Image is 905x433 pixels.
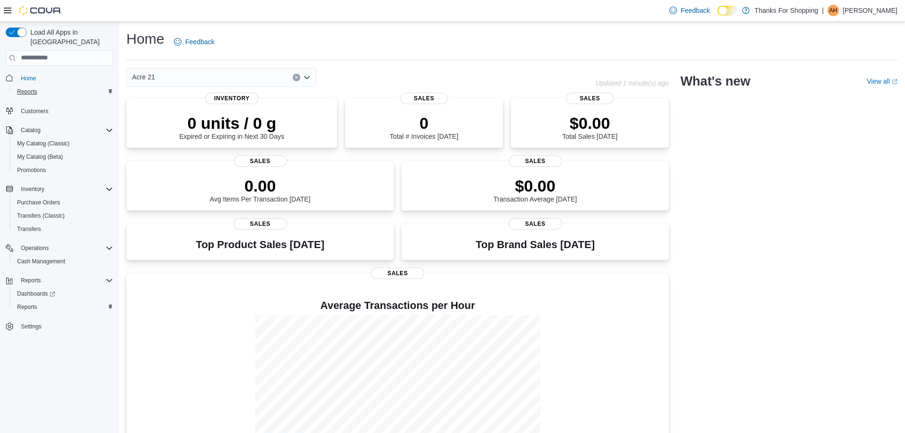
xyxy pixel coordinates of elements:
button: Cash Management [10,255,117,268]
span: Sales [509,218,562,230]
span: Promotions [13,164,113,176]
a: Settings [17,321,45,332]
span: Transfers (Classic) [13,210,113,221]
span: Sales [234,218,287,230]
span: Transfers [13,223,113,235]
span: Sales [371,268,424,279]
p: Thanks For Shopping [754,5,818,16]
h3: Top Product Sales [DATE] [196,239,324,250]
span: Reports [17,88,37,96]
a: My Catalog (Beta) [13,151,67,163]
span: Catalog [17,125,113,136]
button: Reports [10,85,117,98]
p: [PERSON_NAME] [843,5,897,16]
img: Cova [19,6,62,15]
button: Catalog [17,125,44,136]
span: Sales [400,93,448,104]
a: Dashboards [13,288,59,299]
span: Home [21,75,36,82]
a: Promotions [13,164,50,176]
span: Purchase Orders [13,197,113,208]
span: My Catalog (Beta) [17,153,63,161]
span: Load All Apps in [GEOGRAPHIC_DATA] [27,28,113,47]
button: Operations [17,242,53,254]
nav: Complex example [6,67,113,358]
input: Dark Mode [717,6,737,16]
a: Transfers [13,223,45,235]
a: View allExternal link [867,77,897,85]
div: Avg Items Per Transaction [DATE] [210,176,311,203]
span: Sales [234,155,287,167]
button: Purchase Orders [10,196,117,209]
span: Acre 21 [132,71,155,83]
button: My Catalog (Classic) [10,137,117,150]
a: Customers [17,106,52,117]
span: My Catalog (Beta) [13,151,113,163]
button: Inventory [2,183,117,196]
button: My Catalog (Beta) [10,150,117,164]
p: $0.00 [494,176,577,195]
button: Reports [2,274,117,287]
span: Cash Management [13,256,113,267]
div: Transaction Average [DATE] [494,176,577,203]
button: Clear input [293,74,300,81]
a: Purchase Orders [13,197,64,208]
a: Transfers (Classic) [13,210,68,221]
button: Operations [2,241,117,255]
span: Sales [509,155,562,167]
a: Feedback [170,32,218,51]
span: Transfers (Classic) [17,212,65,220]
button: Open list of options [303,74,311,81]
span: Operations [17,242,113,254]
svg: External link [892,79,897,85]
span: AH [829,5,838,16]
div: Expired or Expiring in Next 30 Days [180,114,285,140]
p: $0.00 [562,114,617,133]
h2: What's new [680,74,750,89]
span: Cash Management [17,258,65,265]
p: Updated 1 minute(s) ago [596,79,669,87]
span: Settings [21,323,41,330]
p: | [822,5,824,16]
button: Catalog [2,124,117,137]
button: Settings [2,319,117,333]
span: Reports [17,303,37,311]
span: Dashboards [13,288,113,299]
span: Settings [17,320,113,332]
button: Home [2,71,117,85]
a: My Catalog (Classic) [13,138,74,149]
span: Inventory [17,183,113,195]
p: 0 [390,114,458,133]
h1: Home [126,29,164,48]
span: Reports [13,86,113,97]
h3: Top Brand Sales [DATE] [476,239,595,250]
span: Operations [21,244,49,252]
span: Reports [17,275,113,286]
h4: Average Transactions per Hour [134,300,661,311]
p: 0 units / 0 g [180,114,285,133]
span: Customers [21,107,48,115]
button: Reports [17,275,45,286]
div: Ashlyn Hutchinson [828,5,839,16]
button: Promotions [10,164,117,177]
a: Reports [13,301,41,313]
span: My Catalog (Classic) [13,138,113,149]
span: Purchase Orders [17,199,60,206]
div: Total # Invoices [DATE] [390,114,458,140]
span: Inventory [205,93,258,104]
div: Total Sales [DATE] [562,114,617,140]
button: Inventory [17,183,48,195]
a: Reports [13,86,41,97]
button: Transfers (Classic) [10,209,117,222]
a: Cash Management [13,256,69,267]
button: Customers [2,104,117,118]
span: Home [17,72,113,84]
a: Home [17,73,40,84]
span: Promotions [17,166,46,174]
button: Reports [10,300,117,314]
span: Feedback [185,37,214,47]
span: Feedback [681,6,710,15]
span: My Catalog (Classic) [17,140,70,147]
span: Transfers [17,225,41,233]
